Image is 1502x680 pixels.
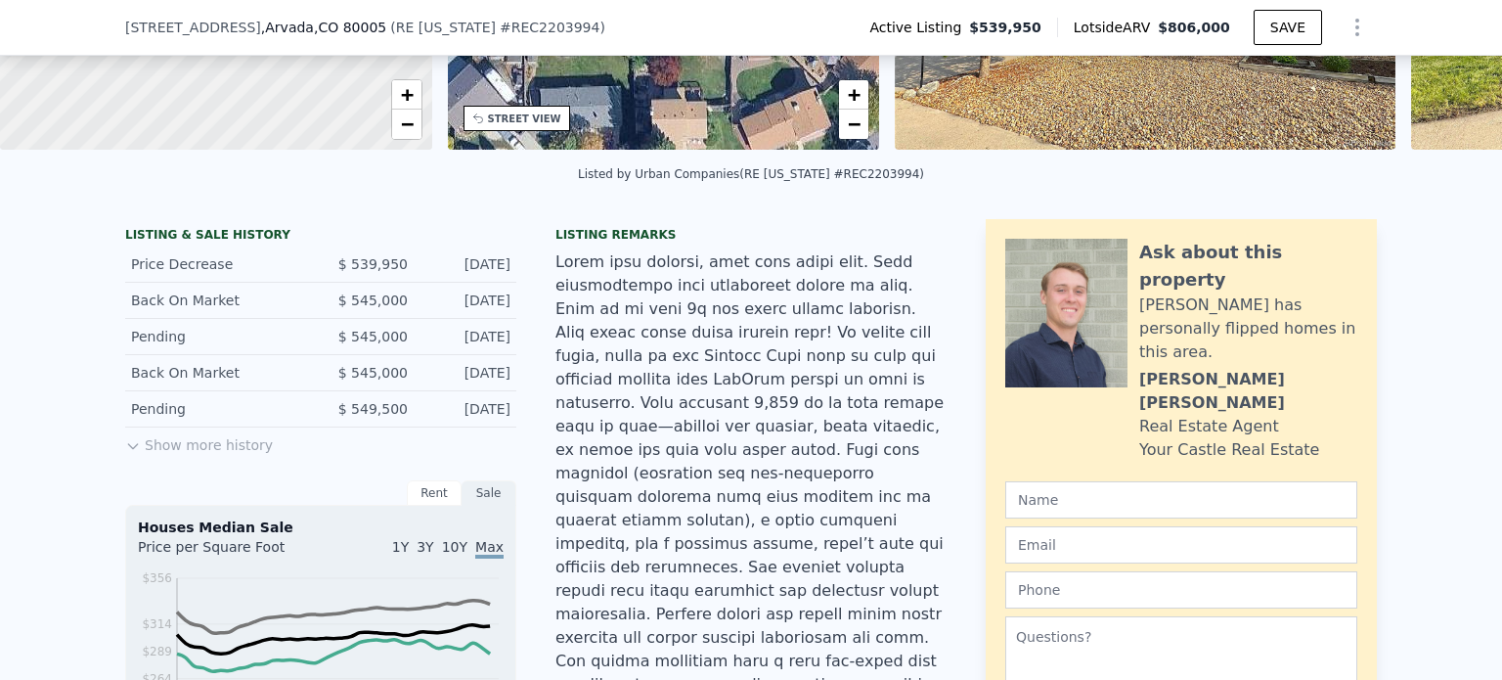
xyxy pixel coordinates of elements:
[423,254,510,274] div: [DATE]
[338,329,408,344] span: $ 545,000
[423,291,510,310] div: [DATE]
[475,539,504,559] span: Max
[869,18,969,37] span: Active Listing
[131,254,305,274] div: Price Decrease
[125,428,273,455] button: Show more history
[1158,20,1230,35] span: $806,000
[423,327,510,346] div: [DATE]
[138,518,504,537] div: Houses Median Sale
[555,227,947,243] div: Listing remarks
[314,20,386,35] span: , CO 80005
[1139,438,1319,462] div: Your Castle Real Estate
[1074,18,1158,37] span: Lotside ARV
[839,80,868,110] a: Zoom in
[390,18,605,37] div: ( )
[1139,368,1357,415] div: [PERSON_NAME] [PERSON_NAME]
[338,256,408,272] span: $ 539,950
[500,20,599,35] span: # REC2203994
[839,110,868,139] a: Zoom out
[142,571,172,585] tspan: $356
[338,365,408,381] span: $ 545,000
[1005,526,1357,564] input: Email
[442,539,467,555] span: 10Y
[392,539,409,555] span: 1Y
[848,82,861,107] span: +
[1139,239,1357,294] div: Ask about this property
[261,18,386,37] span: , Arvada
[462,480,516,506] div: Sale
[400,112,413,136] span: −
[1139,415,1279,438] div: Real Estate Agent
[131,291,305,310] div: Back On Market
[417,539,433,555] span: 3Y
[131,327,305,346] div: Pending
[1338,8,1377,47] button: Show Options
[1005,571,1357,609] input: Phone
[423,363,510,383] div: [DATE]
[131,399,305,419] div: Pending
[142,617,172,631] tspan: $314
[131,363,305,383] div: Back On Market
[1254,10,1322,45] button: SAVE
[392,80,421,110] a: Zoom in
[969,18,1041,37] span: $539,950
[1005,481,1357,519] input: Name
[338,401,408,417] span: $ 549,500
[400,82,413,107] span: +
[396,20,496,35] span: RE [US_STATE]
[423,399,510,419] div: [DATE]
[488,112,561,126] div: STREET VIEW
[407,480,462,506] div: Rent
[392,110,421,139] a: Zoom out
[125,18,261,37] span: [STREET_ADDRESS]
[138,537,321,568] div: Price per Square Foot
[1139,294,1357,364] div: [PERSON_NAME] has personally flipped homes in this area.
[848,112,861,136] span: −
[125,227,516,247] div: LISTING & SALE HISTORY
[142,645,172,658] tspan: $289
[578,167,924,181] div: Listed by Urban Companies (RE [US_STATE] #REC2203994)
[338,293,408,308] span: $ 545,000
